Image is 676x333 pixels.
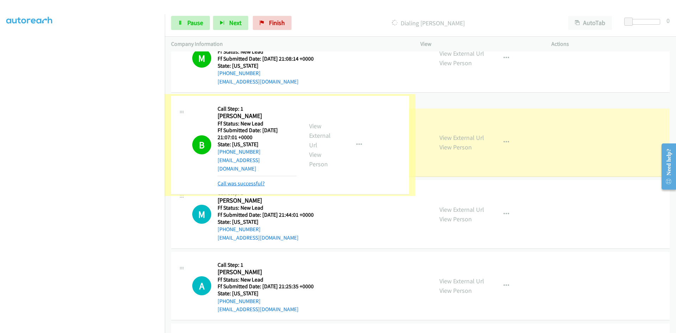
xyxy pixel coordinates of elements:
h5: Ff Status: New Lead [218,120,296,127]
a: View External Url [439,205,484,214]
p: Actions [551,40,670,48]
h1: B [192,135,211,154]
a: View Person [309,150,328,168]
span: Next [229,19,242,27]
a: [PHONE_NUMBER] [218,226,261,233]
a: [PHONE_NUMBER] [218,70,261,76]
h2: [PERSON_NAME] [218,268,314,276]
a: [EMAIL_ADDRESS][DOMAIN_NAME] [218,306,299,313]
a: [EMAIL_ADDRESS][DOMAIN_NAME] [218,157,260,172]
h5: Ff Submitted Date: [DATE] 21:08:14 +0000 [218,55,314,62]
div: Delay between calls (in seconds) [628,19,660,25]
a: View External Url [309,122,331,149]
h5: State: [US_STATE] [218,218,314,226]
a: [EMAIL_ADDRESS][DOMAIN_NAME] [218,78,299,85]
a: Call was successful? [218,180,265,187]
a: Finish [253,16,292,30]
h2: [PERSON_NAME] [218,197,314,205]
button: AutoTab [568,16,612,30]
h1: M [192,205,211,224]
a: View External Url [439,49,484,57]
a: View External Url [439,277,484,285]
h5: Ff Status: New Lead [218,204,314,211]
span: Finish [269,19,285,27]
div: 0 [666,16,670,25]
h5: Call Step: 1 [218,261,314,269]
a: [EMAIL_ADDRESS][DOMAIN_NAME] [218,234,299,241]
h5: Ff Submitted Date: [DATE] 21:44:01 +0000 [218,211,314,218]
h1: A [192,276,211,295]
div: The call is yet to be attempted [192,276,211,295]
h5: State: [US_STATE] [218,141,296,148]
button: Next [213,16,248,30]
a: View Person [439,286,472,295]
a: [PHONE_NUMBER] [218,148,261,155]
a: Pause [171,16,210,30]
h1: M [192,49,211,68]
a: View Person [439,59,472,67]
iframe: Resource Center [656,138,676,195]
p: View [420,40,539,48]
h5: Ff Submitted Date: [DATE] 21:07:01 +0000 [218,127,296,141]
h2: [PERSON_NAME] [218,112,296,120]
h5: State: [US_STATE] [218,62,314,69]
a: View Person [439,215,472,223]
p: Company Information [171,40,408,48]
span: Pause [187,19,203,27]
h5: Ff Submitted Date: [DATE] 21:25:35 +0000 [218,283,314,290]
div: The call is yet to be attempted [192,205,211,224]
a: [PHONE_NUMBER] [218,298,261,304]
h5: Ff Status: New Lead [218,276,314,283]
h5: State: [US_STATE] [218,290,314,297]
h5: Ff Status: New Lead [218,48,314,55]
p: Dialing [PERSON_NAME] [301,18,556,28]
h5: Call Step: 1 [218,105,296,112]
